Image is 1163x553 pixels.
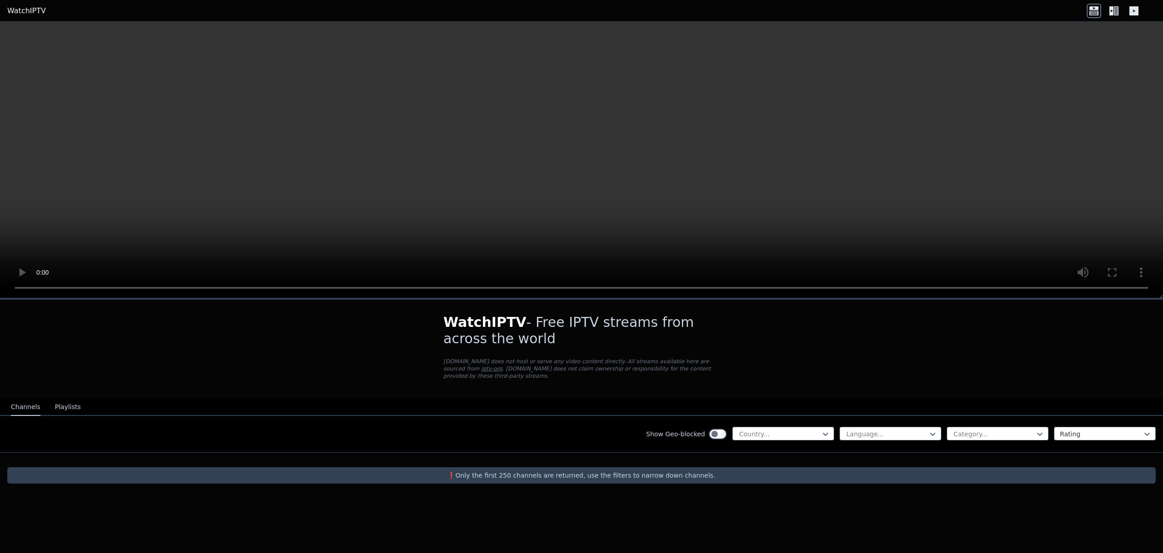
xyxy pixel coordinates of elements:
button: Playlists [55,399,81,416]
h1: - Free IPTV streams from across the world [443,314,720,347]
a: WatchIPTV [7,5,46,16]
p: [DOMAIN_NAME] does not host or serve any video content directly. All streams available here are s... [443,358,720,380]
p: ❗️Only the first 250 channels are returned, use the filters to narrow down channels. [11,471,1152,480]
label: Show Geo-blocked [646,430,705,439]
button: Channels [11,399,40,416]
a: iptv-org [481,365,502,372]
span: WatchIPTV [443,314,527,330]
